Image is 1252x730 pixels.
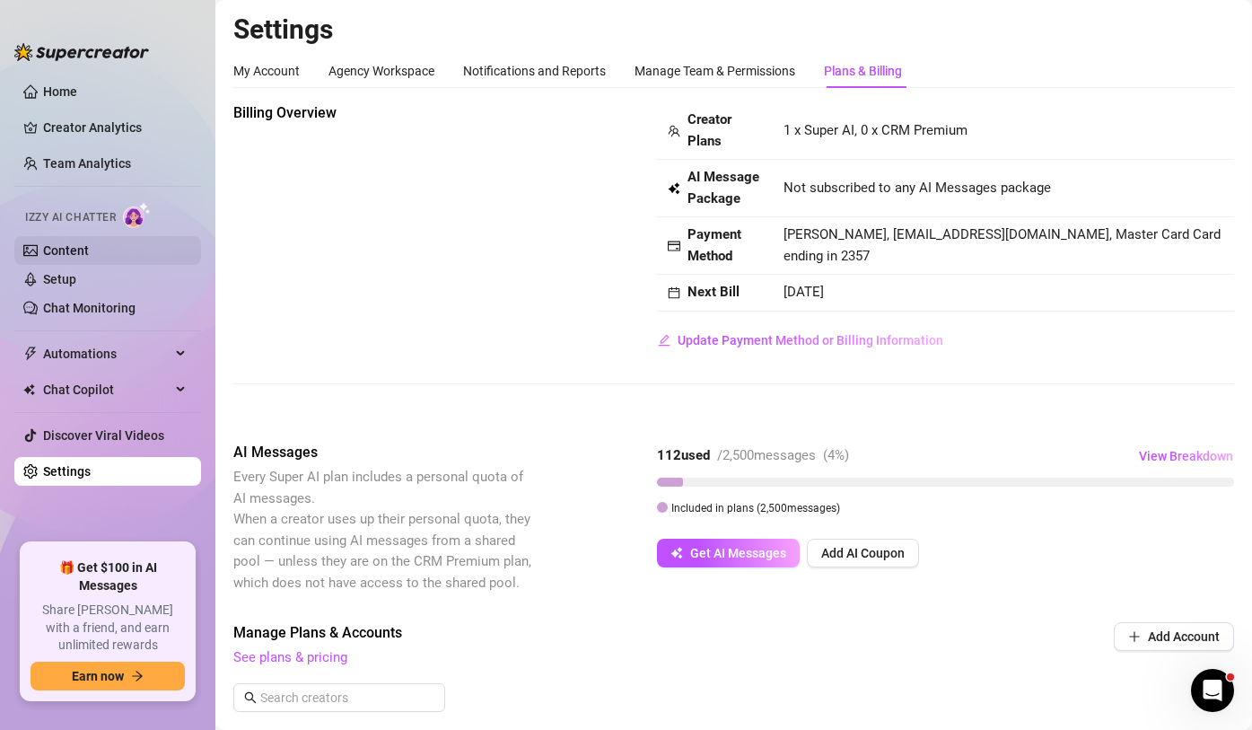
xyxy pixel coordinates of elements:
a: Home [43,84,77,99]
span: Izzy AI Chatter [25,209,116,226]
span: 🎁 Get $100 in AI Messages [31,559,185,594]
span: calendar [668,286,680,299]
button: Add AI Coupon [807,539,919,567]
span: Update Payment Method or Billing Information [678,333,943,347]
span: Add Account [1148,629,1220,644]
strong: AI Message Package [687,169,759,207]
span: Share [PERSON_NAME] with a friend, and earn unlimited rewards [31,602,185,655]
a: Content [43,243,89,258]
span: [DATE] [784,284,824,300]
span: ( 4 %) [823,447,849,463]
span: Included in plans ( 2,500 messages) [671,502,840,515]
span: arrow-right [131,670,144,682]
span: Manage Plans & Accounts [233,622,992,644]
span: Not subscribed to any AI Messages package [784,178,1051,199]
span: AI Messages [233,442,535,463]
span: team [668,125,680,137]
span: Automations [43,339,171,368]
img: logo-BBDzfeDw.svg [14,43,149,61]
div: Notifications and Reports [463,61,606,81]
button: Update Payment Method or Billing Information [657,326,944,355]
button: View Breakdown [1138,442,1234,471]
span: plus [1128,630,1141,643]
button: Add Account [1114,622,1234,651]
a: See plans & pricing [233,649,347,665]
div: My Account [233,61,300,81]
a: Creator Analytics [43,113,187,142]
span: View Breakdown [1139,449,1233,463]
button: Earn nowarrow-right [31,662,185,690]
iframe: Intercom live chat [1191,669,1234,712]
h2: Settings [233,13,1234,47]
strong: Next Bill [687,284,740,300]
span: Earn now [72,669,124,683]
span: thunderbolt [23,347,38,361]
strong: Creator Plans [687,111,731,149]
span: Billing Overview [233,102,535,124]
div: Agency Workspace [328,61,434,81]
span: 1 x Super AI, 0 x CRM Premium [784,122,967,138]
span: / 2,500 messages [717,447,816,463]
span: Get AI Messages [690,546,786,560]
div: Plans & Billing [824,61,902,81]
span: credit-card [668,240,680,252]
span: Add AI Coupon [821,546,905,560]
button: Get AI Messages [657,539,800,567]
span: search [244,691,257,704]
a: Settings [43,464,91,479]
div: Manage Team & Permissions [635,61,795,81]
strong: Payment Method [687,226,741,264]
span: edit [658,334,670,347]
a: Discover Viral Videos [43,428,164,443]
a: Chat Monitoring [43,301,136,315]
a: Setup [43,272,76,286]
span: [PERSON_NAME], [EMAIL_ADDRESS][DOMAIN_NAME], Master Card Card ending in 2357 [784,226,1221,264]
img: AI Chatter [123,202,151,228]
img: Chat Copilot [23,383,35,396]
strong: 112 used [657,447,710,463]
span: Chat Copilot [43,375,171,404]
a: Team Analytics [43,156,131,171]
span: Every Super AI plan includes a personal quota of AI messages. When a creator uses up their person... [233,469,531,591]
input: Search creators [260,688,420,708]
